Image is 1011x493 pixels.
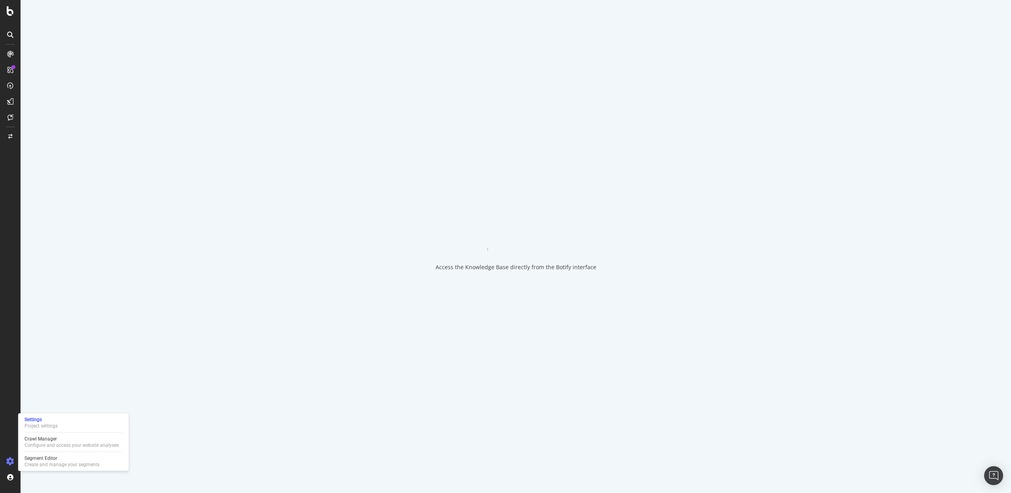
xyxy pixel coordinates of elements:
a: Crawl ManagerConfigure and access your website analyses [21,435,126,449]
div: Segment Editor [24,455,100,461]
div: Configure and access your website analyses [24,442,119,448]
a: SettingsProject settings [21,416,126,430]
a: Segment EditorCreate and manage your segments [21,454,126,469]
div: Create and manage your segments [24,461,100,468]
div: animation [487,222,544,251]
div: Crawl Manager [24,436,119,442]
div: Project settings [24,423,58,429]
div: Settings [24,416,58,423]
div: Open Intercom Messenger [984,466,1003,485]
div: Access the Knowledge Base directly from the Botify interface [436,263,596,271]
